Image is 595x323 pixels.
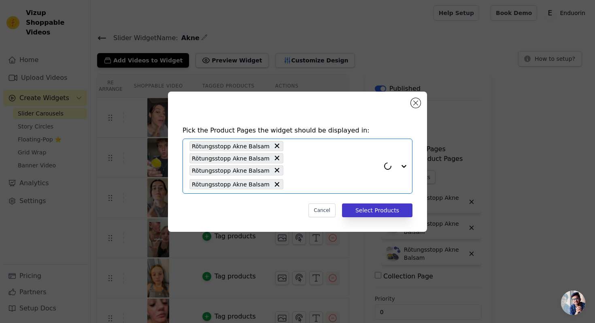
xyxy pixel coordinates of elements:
[192,141,270,151] span: Rötungsstopp Akne Balsam
[192,166,270,175] span: Rötungsstopp Akne Balsam
[192,154,270,163] span: Rötungsstopp Akne Balsam
[561,291,585,315] div: Open chat
[308,203,336,217] button: Cancel
[183,126,412,135] h4: Pick the Product Pages the widget should be displayed in:
[192,180,270,189] span: Rötungsstopp Akne Balsam
[342,203,412,217] button: Select Products
[411,98,421,108] button: Close modal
